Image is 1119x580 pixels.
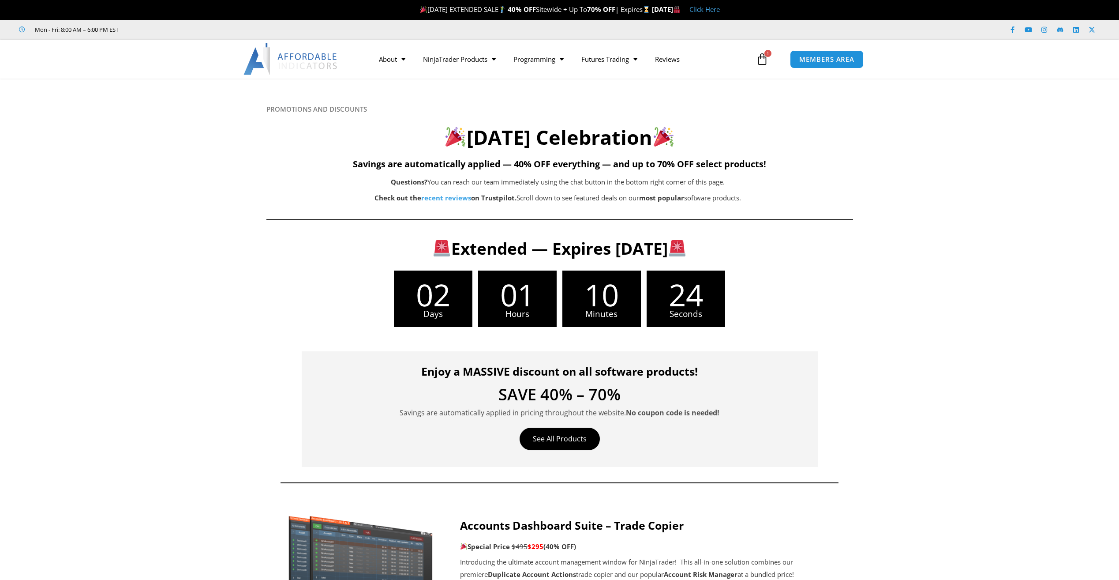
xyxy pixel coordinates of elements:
[315,407,805,419] p: Savings are automatically applied in pricing throughout the website.
[512,542,528,551] span: $495
[647,310,725,318] span: Seconds
[266,105,853,113] h6: PROMOTIONS AND DISCOUNTS
[33,24,119,35] span: Mon - Fri: 8:00 AM – 6:00 PM EST
[652,5,681,14] strong: [DATE]
[664,570,737,579] strong: Account Risk Manager
[764,50,771,57] span: 1
[311,176,805,188] p: You can reach our team immediately using the chat button in the bottom right corner of this page.
[654,127,674,147] img: 🎉
[243,43,338,75] img: LogoAI | Affordable Indicators – NinjaTrader
[543,542,576,551] b: (40% OFF)
[391,177,427,186] b: Questions?
[478,279,557,310] span: 01
[394,279,472,310] span: 02
[528,542,543,551] span: $295
[434,240,450,256] img: 🚨
[573,49,646,69] a: Futures Trading
[460,518,684,533] strong: Accounts Dashboard Suite – Trade Copier
[313,238,807,259] h3: Extended — Expires [DATE]
[743,46,782,72] a: 1
[562,310,641,318] span: Minutes
[374,193,516,202] strong: Check out the on Trustpilot.
[790,50,864,68] a: MEMBERS AREA
[311,192,805,204] p: Scroll down to see featured deals on our software products.
[647,279,725,310] span: 24
[626,408,719,418] strong: No coupon code is needed!
[315,365,805,378] h4: Enjoy a MASSIVE discount on all software products!
[460,543,467,550] img: 🎉
[266,124,853,151] h2: [DATE] Celebration
[646,49,689,69] a: Reviews
[587,5,615,14] strong: 70% OFF
[669,240,685,256] img: 🚨
[418,5,652,14] span: [DATE] EXTENDED SALE Sitewide + Up To | Expires
[460,542,510,551] strong: Special Price
[562,279,641,310] span: 10
[639,193,684,202] b: most popular
[643,6,650,13] img: ⌛
[131,25,263,34] iframe: Customer reviews powered by Trustpilot
[414,49,505,69] a: NinjaTrader Products
[421,193,471,202] a: recent reviews
[478,310,557,318] span: Hours
[370,49,754,69] nav: Menu
[488,570,576,579] strong: Duplicate Account Actions
[508,5,536,14] strong: 40% OFF
[445,127,465,147] img: 🎉
[315,387,805,403] h4: SAVE 40% – 70%
[505,49,573,69] a: Programming
[499,6,505,13] img: 🏌️‍♂️
[799,56,854,63] span: MEMBERS AREA
[394,310,472,318] span: Days
[520,428,600,450] a: See All Products
[266,159,853,169] h5: Savings are automatically applied — 40% OFF everything — and up to 70% OFF select products!
[370,49,414,69] a: About
[674,6,680,13] img: 🏭
[420,6,427,13] img: 🎉
[689,5,720,14] a: Click Here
